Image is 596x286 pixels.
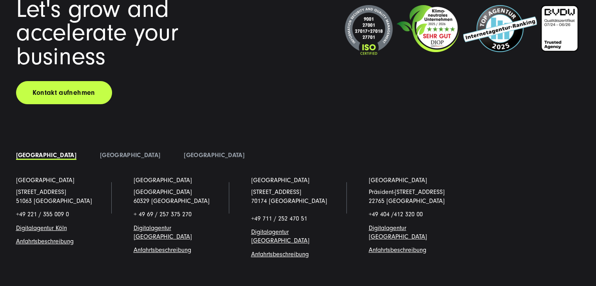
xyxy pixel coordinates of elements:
a: 51063 [GEOGRAPHIC_DATA] [16,197,92,205]
a: [STREET_ADDRESS] [251,188,301,195]
span: [GEOGRAPHIC_DATA] [134,188,192,195]
a: n [64,224,67,232]
a: Digitalagentur [GEOGRAPHIC_DATA] [134,224,192,240]
img: Top Internetagentur und Full Service Digitalagentur SUNZINET - 2024 [463,5,537,52]
img: ISO-Siegel_2024_dunkel [345,5,393,56]
a: Anfahrtsbeschreibung [369,246,426,253]
a: [GEOGRAPHIC_DATA] [16,176,74,185]
a: Kontakt aufnehmen [16,81,112,104]
p: +49 221 / 355 009 0 [16,210,110,219]
a: Digitalagentur [GEOGRAPHIC_DATA] [369,224,427,240]
a: Digitalagentur [GEOGRAPHIC_DATA] [251,228,310,244]
a: [GEOGRAPHIC_DATA] [100,152,160,159]
a: [GEOGRAPHIC_DATA] [369,176,427,185]
span: + 49 69 / 257 375 270 [134,211,192,218]
p: Präsident-[STREET_ADDRESS] 22765 [GEOGRAPHIC_DATA] [369,188,463,205]
a: [GEOGRAPHIC_DATA] [251,176,310,185]
a: [GEOGRAPHIC_DATA] [16,152,76,159]
a: Digitalagentur Köl [16,224,64,232]
img: BVDW-Zertifizierung-Weiß [541,5,578,52]
a: [GEOGRAPHIC_DATA] [134,176,192,185]
a: Anfahrtsbeschreibung [251,251,309,258]
span: +49 404 / [369,211,423,218]
span: +49 711 / 252 470 51 [251,215,307,222]
a: Anfahrtsbeschreibung [16,238,74,245]
img: Klimaneutrales Unternehmen SUNZINET GmbH [397,5,459,52]
a: [GEOGRAPHIC_DATA] [184,152,244,159]
a: 60329 [GEOGRAPHIC_DATA] [134,197,210,205]
span: g [134,246,191,253]
a: [STREET_ADDRESS] [16,188,66,195]
a: 70174 [GEOGRAPHIC_DATA] [251,197,327,205]
a: Anfahrtsbeschreibun [134,246,188,253]
span: 412 320 00 [394,211,423,218]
